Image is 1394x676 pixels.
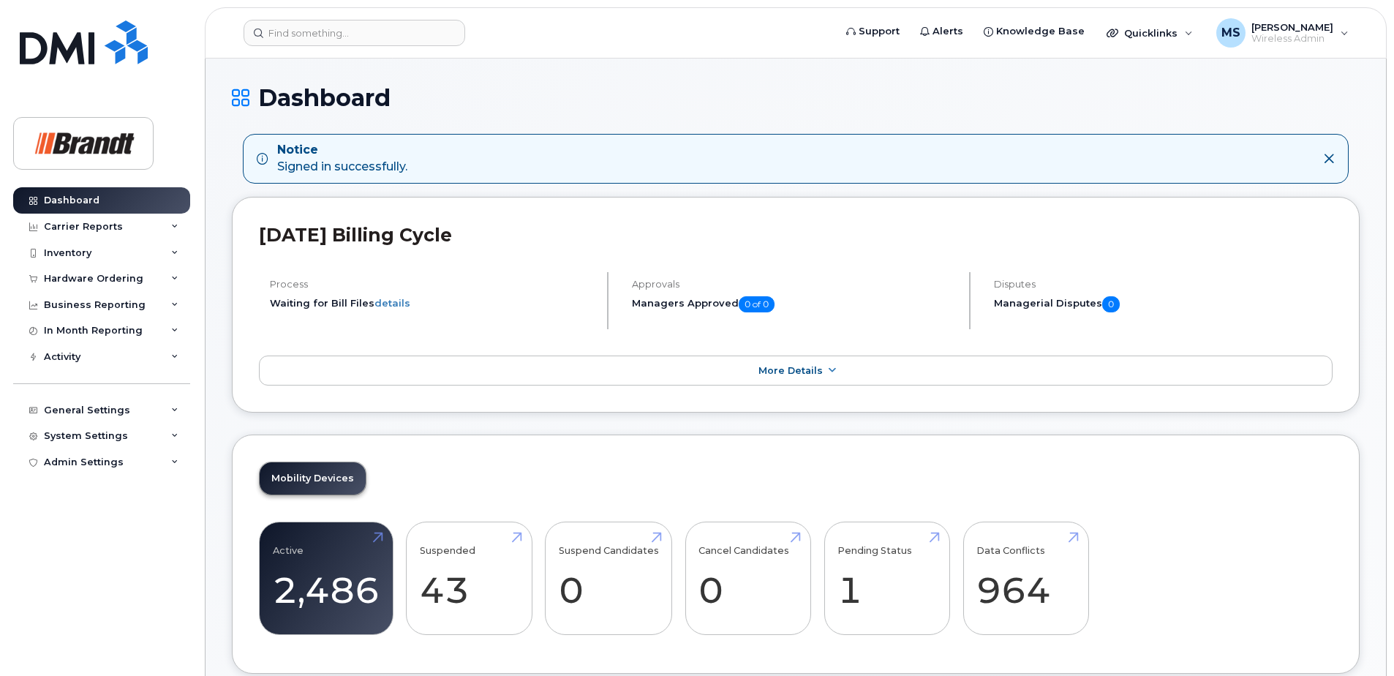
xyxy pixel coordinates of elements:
h4: Disputes [994,279,1333,290]
a: Active 2,486 [273,530,380,627]
h5: Managerial Disputes [994,296,1333,312]
h4: Approvals [632,279,957,290]
a: Data Conflicts 964 [976,530,1075,627]
h2: [DATE] Billing Cycle [259,224,1333,246]
a: Mobility Devices [260,462,366,495]
h5: Managers Approved [632,296,957,312]
a: Pending Status 1 [837,530,936,627]
h4: Process [270,279,595,290]
a: Suspend Candidates 0 [559,530,659,627]
span: More Details [758,365,823,376]
div: Signed in successfully. [277,142,407,176]
span: 0 [1102,296,1120,312]
a: Suspended 43 [420,530,519,627]
a: details [374,297,410,309]
span: 0 of 0 [739,296,775,312]
li: Waiting for Bill Files [270,296,595,310]
h1: Dashboard [232,85,1360,110]
a: Cancel Candidates 0 [698,530,797,627]
strong: Notice [277,142,407,159]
